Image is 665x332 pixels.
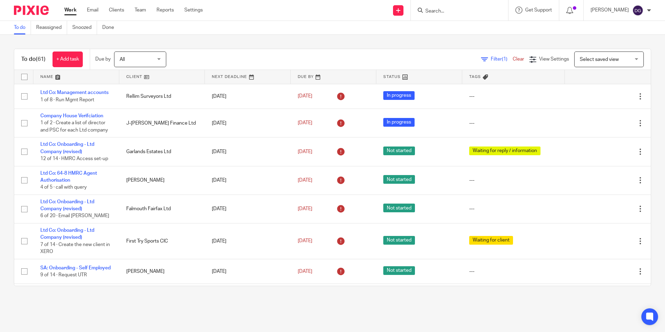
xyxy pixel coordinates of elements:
a: Ltd Co: Onboarding - Ltd Company (revised) [40,142,94,154]
input: Search [425,8,487,15]
a: SA: Onboarding - Self Employed [40,266,111,270]
a: Work [64,7,77,14]
span: Get Support [525,8,552,13]
div: --- [469,268,558,275]
td: [PERSON_NAME] [119,166,205,195]
span: (61) [36,56,46,62]
img: Pixie [14,6,49,15]
span: Not started [383,266,415,275]
span: Not started [383,204,415,212]
span: 9 of 14 · Request UTR [40,272,87,277]
a: Ltd Co: 64-8 HMRC Agent Authorisation [40,171,97,183]
td: [PERSON_NAME] [119,259,205,284]
div: --- [469,120,558,127]
span: Not started [383,147,415,155]
p: Due by [95,56,111,63]
div: --- [469,93,558,100]
span: [DATE] [298,94,312,99]
span: [DATE] [298,206,312,211]
td: [DATE] [205,109,291,137]
span: 1 of 2 · Create a list of director and PSC for each Ltd company [40,121,108,133]
div: --- [469,177,558,184]
h1: To do [21,56,46,63]
p: [PERSON_NAME] [591,7,629,14]
span: Waiting for client [469,236,513,245]
span: 7 of 14 · Create the new client in XERO [40,242,110,254]
a: Done [102,21,119,34]
td: [DATE] [205,84,291,109]
span: [DATE] [298,149,312,154]
span: Not started [383,236,415,245]
span: Filter [491,57,513,62]
a: Settings [184,7,203,14]
span: [DATE] [298,120,312,125]
a: Email [87,7,98,14]
a: Team [135,7,146,14]
img: svg%3E [632,5,643,16]
span: 6 of 20 · Email [PERSON_NAME] [40,214,109,219]
span: Select saved view [580,57,619,62]
span: [DATE] [298,239,312,244]
a: To do [14,21,31,34]
a: Ltd Co: Onboarding - Ltd Company (revised) [40,228,94,240]
td: Garlands Estates Ltd [119,284,205,309]
td: [DATE] [205,166,291,195]
span: Tags [469,75,481,79]
a: Reports [157,7,174,14]
a: Ltd Co: Management accounts [40,90,109,95]
td: [DATE] [205,137,291,166]
div: --- [469,205,558,212]
span: Waiting for reply / information [469,147,540,155]
a: Snoozed [72,21,97,34]
span: [DATE] [298,178,312,183]
span: In progress [383,118,415,127]
span: Not started [383,175,415,184]
span: View Settings [539,57,569,62]
a: Clear [513,57,524,62]
span: All [120,57,125,62]
span: 1 of 8 · Run Mgmt Report [40,97,94,102]
a: Company House Verifciation [40,113,103,118]
td: [DATE] [205,223,291,259]
a: Ltd Co: Onboarding - Ltd Company (revised) [40,199,94,211]
a: Reassigned [36,21,67,34]
span: 4 of 5 · call with query [40,185,87,190]
td: Garlands Estates Ltd [119,137,205,166]
td: [DATE] [205,195,291,223]
span: (1) [502,57,507,62]
span: 12 of 14 · HMRC Access set-up [40,156,108,161]
span: [DATE] [298,269,312,274]
a: Clients [109,7,124,14]
td: J-[PERSON_NAME] Finance Ltd [119,109,205,137]
td: [DATE] [205,259,291,284]
td: Falmouth Fairfax Ltd [119,195,205,223]
td: [DATE] [205,284,291,309]
td: Rellim Surveyors Ltd [119,84,205,109]
a: + Add task [53,52,83,67]
td: First Try Sports CIC [119,223,205,259]
span: In progress [383,91,415,100]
